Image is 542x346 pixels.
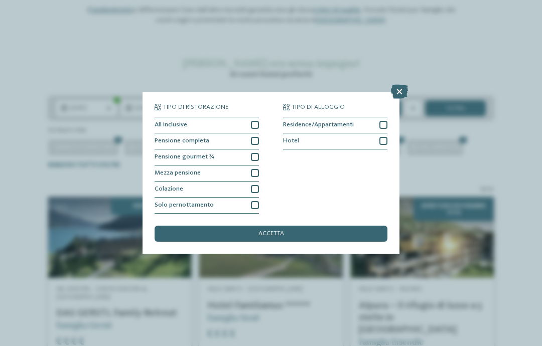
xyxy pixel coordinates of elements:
[155,122,187,128] span: All inclusive
[155,202,214,209] span: Solo pernottamento
[155,170,201,177] span: Mezza pensione
[283,138,299,144] span: Hotel
[155,186,183,193] span: Colazione
[258,231,284,237] span: accetta
[163,104,228,111] span: Tipo di ristorazione
[155,154,214,160] span: Pensione gourmet ¾
[155,138,209,144] span: Pensione completa
[292,104,345,111] span: Tipo di alloggio
[283,122,354,128] span: Residence/Appartamenti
